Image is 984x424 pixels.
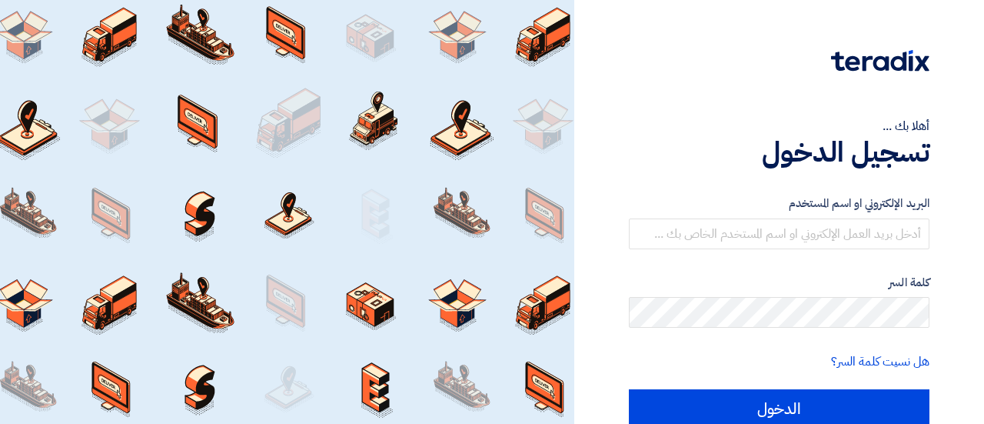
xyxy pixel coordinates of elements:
a: هل نسيت كلمة السر؟ [831,352,929,371]
input: أدخل بريد العمل الإلكتروني او اسم المستخدم الخاص بك ... [629,219,929,249]
h1: تسجيل الدخول [629,135,929,169]
div: أهلا بك ... [629,117,929,135]
img: Teradix logo [831,50,929,72]
label: كلمة السر [629,274,929,292]
label: البريد الإلكتروني او اسم المستخدم [629,195,929,212]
